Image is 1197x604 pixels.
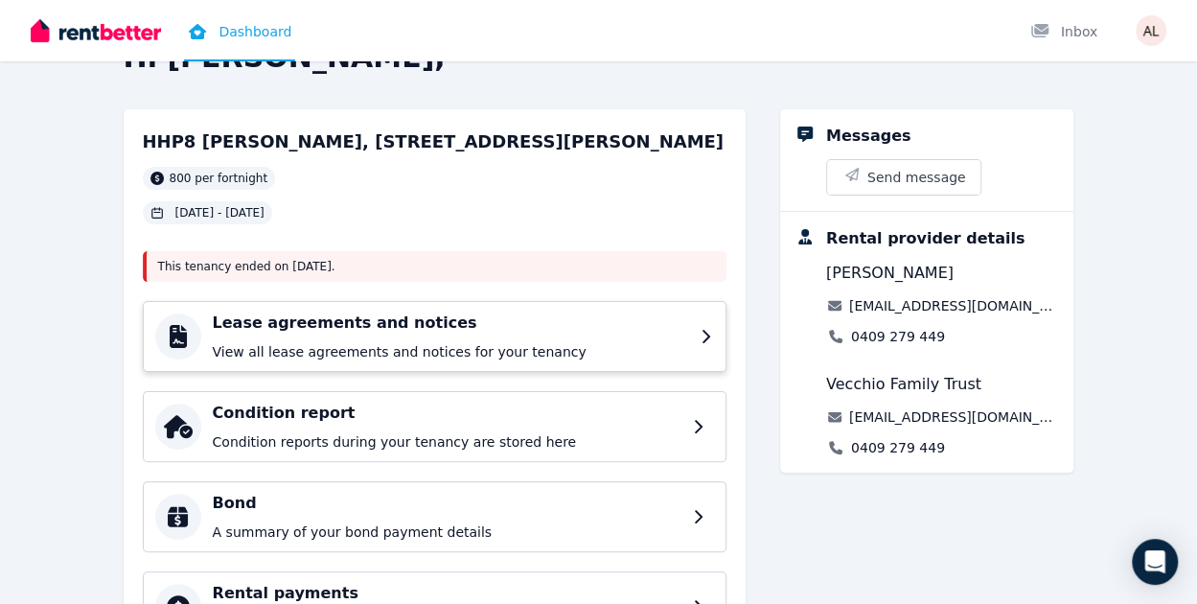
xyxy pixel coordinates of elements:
[1132,539,1178,585] div: Open Intercom Messenger
[1136,15,1166,46] img: Adam Lambert
[849,296,1059,315] a: [EMAIL_ADDRESS][DOMAIN_NAME]
[867,168,966,187] span: Send message
[213,492,681,515] h4: Bond
[826,373,981,396] span: Vecchio Family Trust
[827,160,981,195] button: Send message
[213,312,689,335] h4: Lease agreements and notices
[143,128,724,155] h2: HHP8 [PERSON_NAME], [STREET_ADDRESS][PERSON_NAME]
[170,171,268,186] span: 800 per fortnight
[143,251,726,282] div: This tenancy ended on [DATE] .
[1030,22,1097,41] div: Inbox
[175,205,265,221] span: [DATE] - [DATE]
[849,407,1059,427] a: [EMAIL_ADDRESS][DOMAIN_NAME]
[213,402,681,425] h4: Condition report
[826,262,954,285] span: [PERSON_NAME]
[31,16,161,45] img: RentBetter
[826,227,1024,250] div: Rental provider details
[213,432,681,452] p: Condition reports during your tenancy are stored here
[851,438,945,457] a: 0409 279 449
[213,523,681,542] p: A summary of your bond payment details
[851,327,945,346] a: 0409 279 449
[826,125,910,148] div: Messages
[213,342,689,361] p: View all lease agreements and notices for your tenancy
